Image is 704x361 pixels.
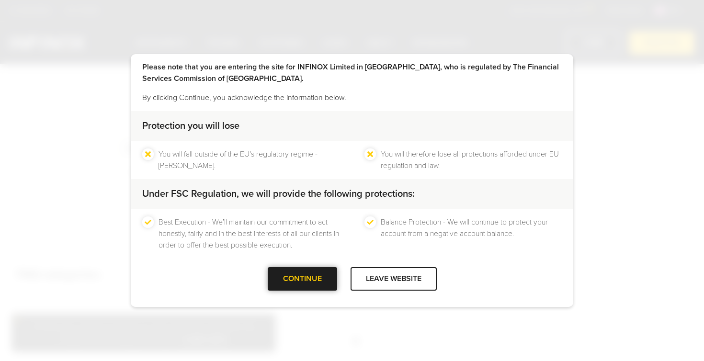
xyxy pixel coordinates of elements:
[142,120,239,132] strong: Protection you will lose
[142,188,415,200] strong: Under FSC Regulation, we will provide the following protections:
[142,62,559,83] strong: Please note that you are entering the site for INFINOX Limited in [GEOGRAPHIC_DATA], who is regul...
[159,216,340,251] li: Best Execution - We’ll maintain our commitment to act honestly, fairly and in the best interests ...
[381,148,562,171] li: You will therefore lose all protections afforded under EU regulation and law.
[159,148,340,171] li: You will fall outside of the EU's regulatory regime - [PERSON_NAME].
[268,267,337,291] div: CONTINUE
[351,267,437,291] div: LEAVE WEBSITE
[142,92,562,103] p: By clicking Continue, you acknowledge the information below.
[381,216,562,251] li: Balance Protection - We will continue to protect your account from a negative account balance.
